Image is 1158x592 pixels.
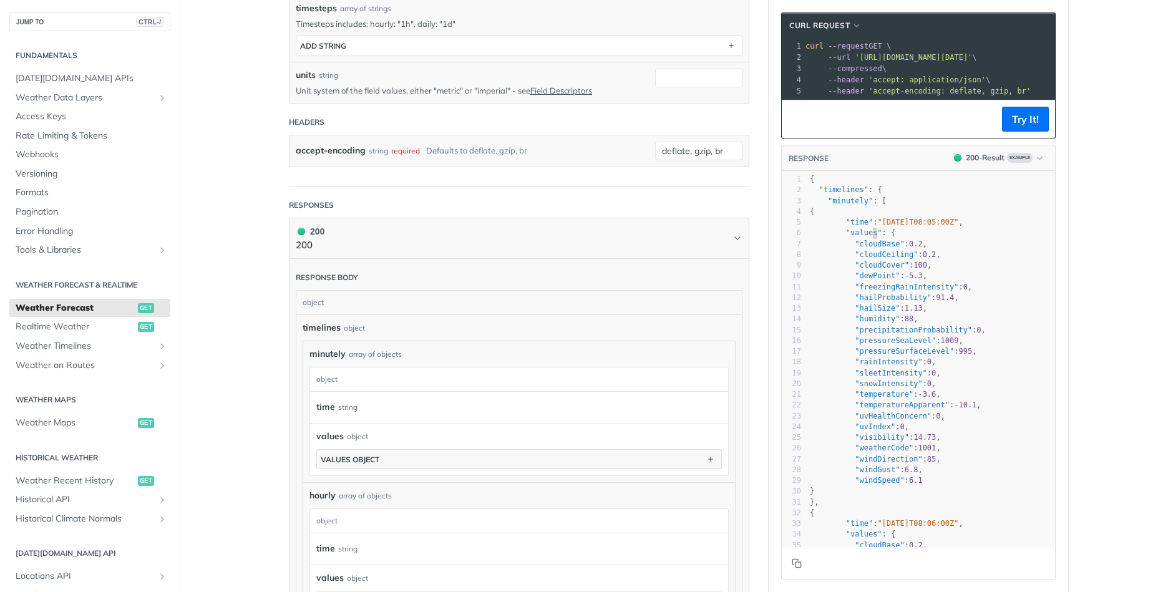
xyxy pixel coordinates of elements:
[16,168,167,180] span: Versioning
[855,326,972,334] span: "precipitationProbability"
[319,70,338,81] div: string
[855,465,900,474] span: "windGust"
[855,357,922,366] span: "rainIntensity"
[855,476,904,485] span: "windSpeed"
[9,127,170,145] a: Rate Limiting & Tokens
[905,304,923,313] span: 1.13
[905,271,909,280] span: -
[136,17,163,27] span: CTRL-/
[782,400,801,410] div: 22
[828,87,864,95] span: --header
[819,185,868,194] span: "timelines"
[810,508,814,517] span: {
[782,85,803,97] div: 5
[855,412,932,420] span: "uvHealthConcern"
[855,271,900,280] span: "dewPoint"
[296,291,739,314] div: object
[828,64,882,73] span: --compressed
[138,476,154,486] span: get
[810,422,909,431] span: : ,
[16,302,135,314] span: Weather Forecast
[289,200,334,211] div: Responses
[16,475,135,487] span: Weather Recent History
[782,411,801,422] div: 23
[782,443,801,454] div: 26
[855,261,909,269] span: "cloudCover"
[810,271,927,280] span: : ,
[855,283,958,291] span: "freezingRainIntensity"
[310,509,725,533] div: object
[810,400,981,409] span: : ,
[782,497,801,508] div: 31
[9,490,170,509] a: Historical APIShow subpages for Historical API
[296,272,358,283] div: Response body
[157,341,167,351] button: Show subpages for Weather Timelines
[958,347,972,356] span: 995
[782,41,803,52] div: 1
[9,472,170,490] a: Weather Recent Historyget
[9,69,170,88] a: [DATE][DOMAIN_NAME] APIs
[782,389,801,400] div: 21
[782,293,801,303] div: 12
[855,53,972,62] span: '[URL][DOMAIN_NAME][DATE]'
[868,87,1031,95] span: 'accept-encoding: deflate, gzip, br'
[805,42,891,51] span: GET \
[828,53,850,62] span: --url
[782,357,801,367] div: 18
[296,225,742,253] button: 200 200200
[846,519,873,528] span: "time"
[810,175,814,183] span: {
[805,42,824,51] span: curl
[909,541,923,550] span: 0.2
[16,321,135,333] span: Realtime Weather
[426,142,527,160] div: Defaults to deflate, gzip, br
[810,218,963,226] span: : ,
[810,240,927,248] span: : ,
[9,548,170,559] h2: [DATE][DOMAIN_NAME] API
[316,571,344,585] span: values
[828,197,873,205] span: "minutely"
[855,444,913,452] span: "weatherCode"
[782,228,801,238] div: 6
[782,206,801,217] div: 4
[932,369,936,377] span: 0
[846,530,882,538] span: "values"
[976,326,981,334] span: 0
[810,185,882,194] span: : {
[9,567,170,586] a: Locations APIShow subpages for Locations API
[954,154,961,162] span: 200
[138,418,154,428] span: get
[16,513,154,525] span: Historical Climate Normals
[855,455,922,463] span: "windDirection"
[16,570,154,583] span: Locations API
[810,487,814,495] span: }
[530,85,592,95] a: Field Descriptors
[9,299,170,318] a: Weather Forecastget
[782,74,803,85] div: 4
[810,357,936,366] span: : ,
[782,271,801,281] div: 10
[810,283,972,291] span: : ,
[782,174,801,185] div: 1
[805,75,990,84] span: \
[782,454,801,465] div: 27
[9,222,170,241] a: Error Handling
[828,75,864,84] span: --header
[9,356,170,375] a: Weather on RoutesShow subpages for Weather on Routes
[855,379,922,388] span: "snowIntensity"
[855,314,900,323] span: "humidity"
[782,303,801,314] div: 13
[913,261,927,269] span: 100
[782,518,801,529] div: 33
[782,379,801,389] div: 20
[810,444,941,452] span: : ,
[1002,107,1049,132] button: Try It!
[9,183,170,202] a: Formats
[9,12,170,31] button: JUMP TOCTRL-/
[9,89,170,107] a: Weather Data LayersShow subpages for Weather Data Layers
[9,279,170,291] h2: Weather Forecast & realtime
[310,367,725,391] div: object
[321,455,379,464] div: values object
[805,53,977,62] span: \
[369,142,388,160] div: string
